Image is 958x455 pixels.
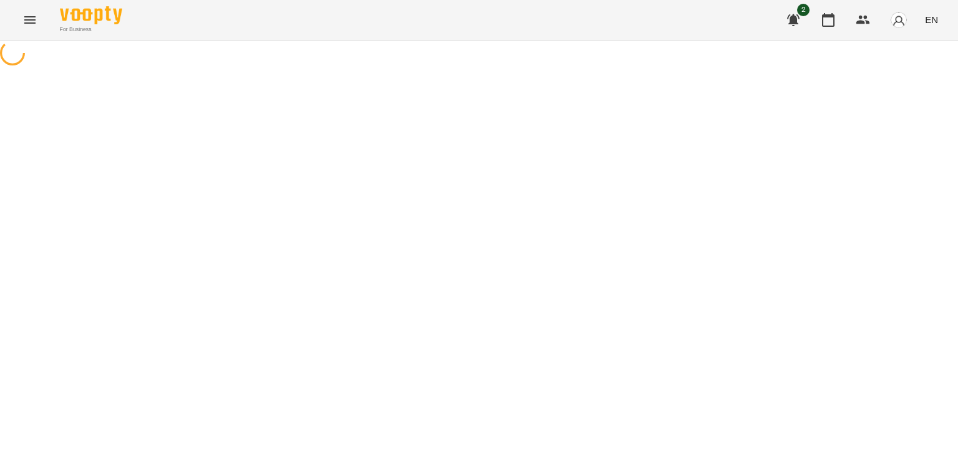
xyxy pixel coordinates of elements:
[925,13,938,26] span: EN
[920,8,943,31] button: EN
[60,26,122,34] span: For Business
[15,5,45,35] button: Menu
[890,11,907,29] img: avatar_s.png
[60,6,122,24] img: Voopty Logo
[797,4,810,16] span: 2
